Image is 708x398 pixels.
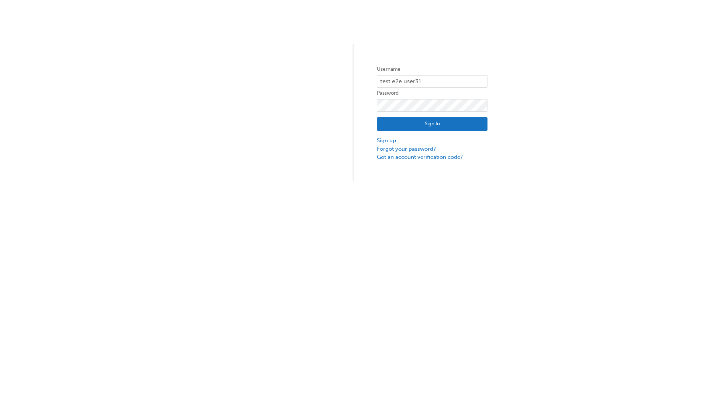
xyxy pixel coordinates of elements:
[377,65,487,74] label: Username
[377,136,487,145] a: Sign up
[377,145,487,153] a: Forgot your password?
[377,75,487,88] input: Username
[377,89,487,98] label: Password
[377,117,487,131] button: Sign In
[377,153,487,161] a: Got an account verification code?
